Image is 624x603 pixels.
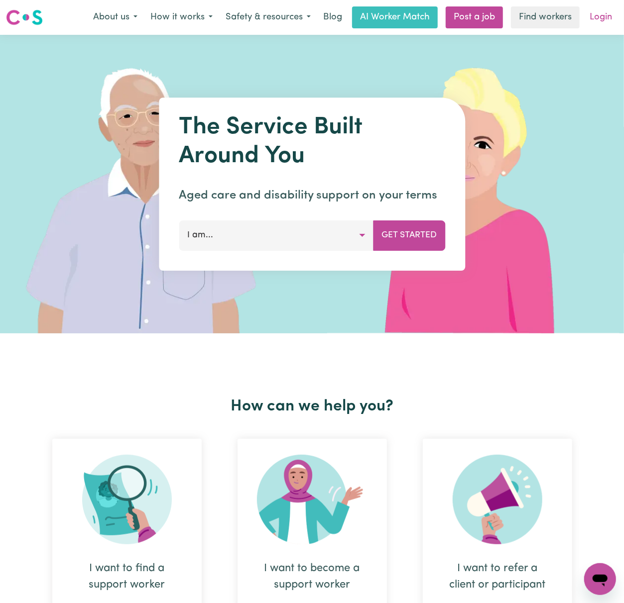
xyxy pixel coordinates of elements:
[584,563,616,595] iframe: Button to launch messaging window
[352,6,438,28] a: AI Worker Match
[453,455,542,544] img: Refer
[179,113,445,171] h1: The Service Built Around You
[6,8,43,26] img: Careseekers logo
[317,6,348,28] a: Blog
[6,6,43,29] a: Careseekers logo
[511,6,580,28] a: Find workers
[87,7,144,28] button: About us
[447,560,548,593] div: I want to refer a client or participant
[179,187,445,204] p: Aged care and disability support on your terms
[257,455,368,544] img: Become Worker
[76,560,178,593] div: I want to find a support worker
[584,6,618,28] a: Login
[179,220,374,250] button: I am...
[82,455,172,544] img: Search
[373,220,445,250] button: Get Started
[144,7,219,28] button: How it works
[219,7,317,28] button: Safety & resources
[34,397,590,416] h2: How can we help you?
[446,6,503,28] a: Post a job
[261,560,363,593] div: I want to become a support worker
